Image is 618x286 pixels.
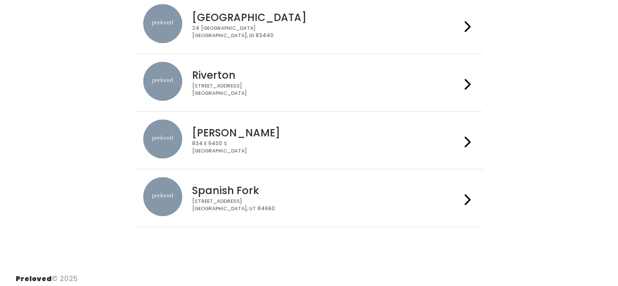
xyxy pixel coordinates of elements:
[192,140,461,154] div: 834 E 9400 S [GEOGRAPHIC_DATA]
[143,4,475,45] a: preloved location [GEOGRAPHIC_DATA] 24 [GEOGRAPHIC_DATA][GEOGRAPHIC_DATA], ID 83440
[192,69,461,81] h4: Riverton
[143,62,475,103] a: preloved location Riverton [STREET_ADDRESS][GEOGRAPHIC_DATA]
[192,12,461,23] h4: [GEOGRAPHIC_DATA]
[192,83,461,97] div: [STREET_ADDRESS] [GEOGRAPHIC_DATA]
[143,177,182,216] img: preloved location
[143,119,182,158] img: preloved location
[143,62,182,101] img: preloved location
[192,127,461,138] h4: [PERSON_NAME]
[143,119,475,161] a: preloved location [PERSON_NAME] 834 E 9400 S[GEOGRAPHIC_DATA]
[16,266,78,284] div: © 2025
[192,198,461,212] div: [STREET_ADDRESS] [GEOGRAPHIC_DATA], UT 84660
[143,177,475,219] a: preloved location Spanish Fork [STREET_ADDRESS][GEOGRAPHIC_DATA], UT 84660
[16,274,52,284] span: Preloved
[192,25,461,39] div: 24 [GEOGRAPHIC_DATA] [GEOGRAPHIC_DATA], ID 83440
[143,4,182,43] img: preloved location
[192,185,461,196] h4: Spanish Fork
